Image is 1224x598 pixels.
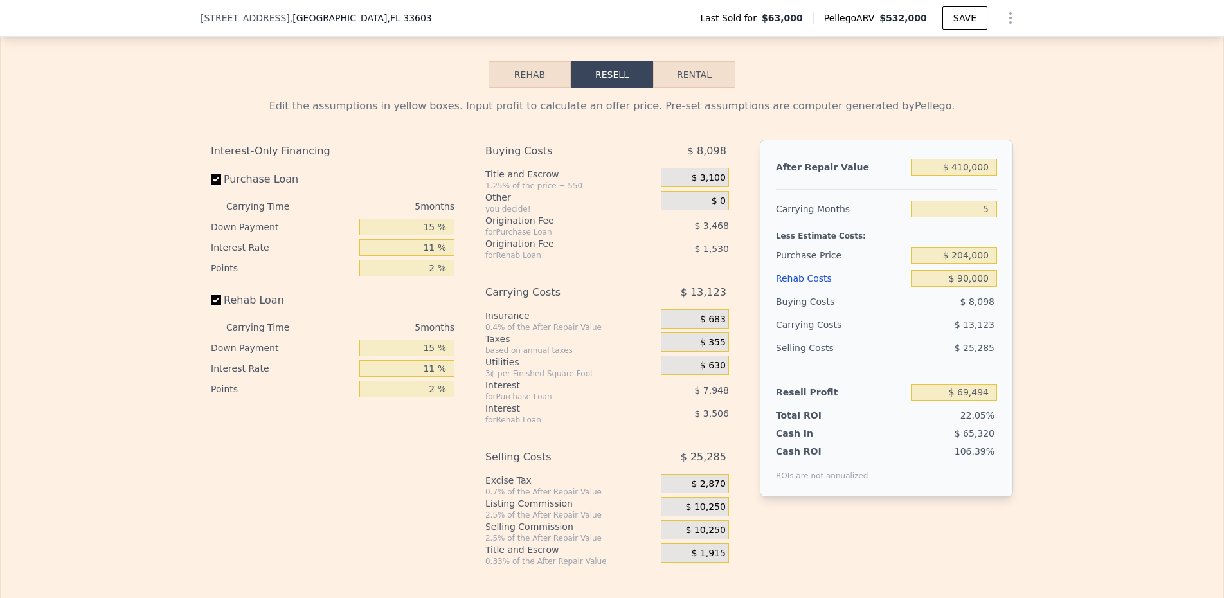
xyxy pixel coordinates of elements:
[485,227,629,237] div: for Purchase Loan
[211,174,221,185] input: Purchase Loan
[211,258,354,278] div: Points
[211,237,354,258] div: Interest Rate
[485,392,629,402] div: for Purchase Loan
[485,497,656,510] div: Listing Commission
[955,428,995,439] span: $ 65,320
[485,140,629,163] div: Buying Costs
[942,6,987,30] button: SAVE
[485,487,656,497] div: 0.7% of the After Repair Value
[960,296,995,307] span: $ 8,098
[211,168,354,191] label: Purchase Loan
[485,520,656,533] div: Selling Commission
[776,221,997,244] div: Less Estimate Costs:
[485,402,629,415] div: Interest
[485,281,629,304] div: Carrying Costs
[485,309,656,322] div: Insurance
[211,379,354,399] div: Points
[700,12,762,24] span: Last Sold for
[776,381,906,404] div: Resell Profit
[776,244,906,267] div: Purchase Price
[879,13,927,23] span: $532,000
[485,533,656,543] div: 2.5% of the After Repair Value
[211,289,354,312] label: Rehab Loan
[485,368,656,379] div: 3¢ per Finished Square Foot
[290,12,432,24] span: , [GEOGRAPHIC_DATA]
[776,267,906,290] div: Rehab Costs
[485,332,656,345] div: Taxes
[226,196,310,217] div: Carrying Time
[485,345,656,356] div: based on annual taxes
[653,61,735,88] button: Rental
[955,343,995,353] span: $ 25,285
[694,221,728,231] span: $ 3,468
[776,313,856,336] div: Carrying Costs
[955,446,995,457] span: 106.39%
[691,478,725,490] span: $ 2,870
[226,317,310,338] div: Carrying Time
[485,474,656,487] div: Excise Tax
[485,181,656,191] div: 1.25% of the price + 550
[485,322,656,332] div: 0.4% of the After Repair Value
[824,12,880,24] span: Pellego ARV
[686,502,726,513] span: $ 10,250
[201,12,290,24] span: [STREET_ADDRESS]
[955,320,995,330] span: $ 13,123
[691,548,725,559] span: $ 1,915
[485,556,656,566] div: 0.33% of the After Repair Value
[700,337,726,349] span: $ 355
[686,525,726,536] span: $ 10,250
[776,156,906,179] div: After Repair Value
[776,197,906,221] div: Carrying Months
[776,427,856,440] div: Cash In
[211,140,455,163] div: Interest-Only Financing
[489,61,571,88] button: Rehab
[485,446,629,469] div: Selling Costs
[960,410,995,421] span: 22.05%
[700,314,726,325] span: $ 683
[776,336,906,359] div: Selling Costs
[762,12,803,24] span: $63,000
[485,543,656,556] div: Title and Escrow
[776,409,856,422] div: Total ROI
[211,98,1013,114] div: Edit the assumptions in yellow boxes. Input profit to calculate an offer price. Pre-set assumptio...
[485,214,629,227] div: Origination Fee
[681,446,726,469] span: $ 25,285
[485,356,656,368] div: Utilities
[694,244,728,254] span: $ 1,530
[691,172,725,184] span: $ 3,100
[485,237,629,250] div: Origination Fee
[998,5,1023,31] button: Show Options
[211,217,354,237] div: Down Payment
[694,408,728,419] span: $ 3,506
[571,61,653,88] button: Resell
[712,195,726,207] span: $ 0
[211,295,221,305] input: Rehab Loan
[485,204,656,214] div: you decide!
[211,338,354,358] div: Down Payment
[485,510,656,520] div: 2.5% of the After Repair Value
[485,250,629,260] div: for Rehab Loan
[485,415,629,425] div: for Rehab Loan
[694,385,728,395] span: $ 7,948
[776,458,869,481] div: ROIs are not annualized
[485,379,629,392] div: Interest
[776,290,906,313] div: Buying Costs
[776,445,869,458] div: Cash ROI
[687,140,726,163] span: $ 8,098
[485,191,656,204] div: Other
[315,317,455,338] div: 5 months
[387,13,431,23] span: , FL 33603
[211,358,354,379] div: Interest Rate
[485,168,656,181] div: Title and Escrow
[315,196,455,217] div: 5 months
[700,360,726,372] span: $ 630
[681,281,726,304] span: $ 13,123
